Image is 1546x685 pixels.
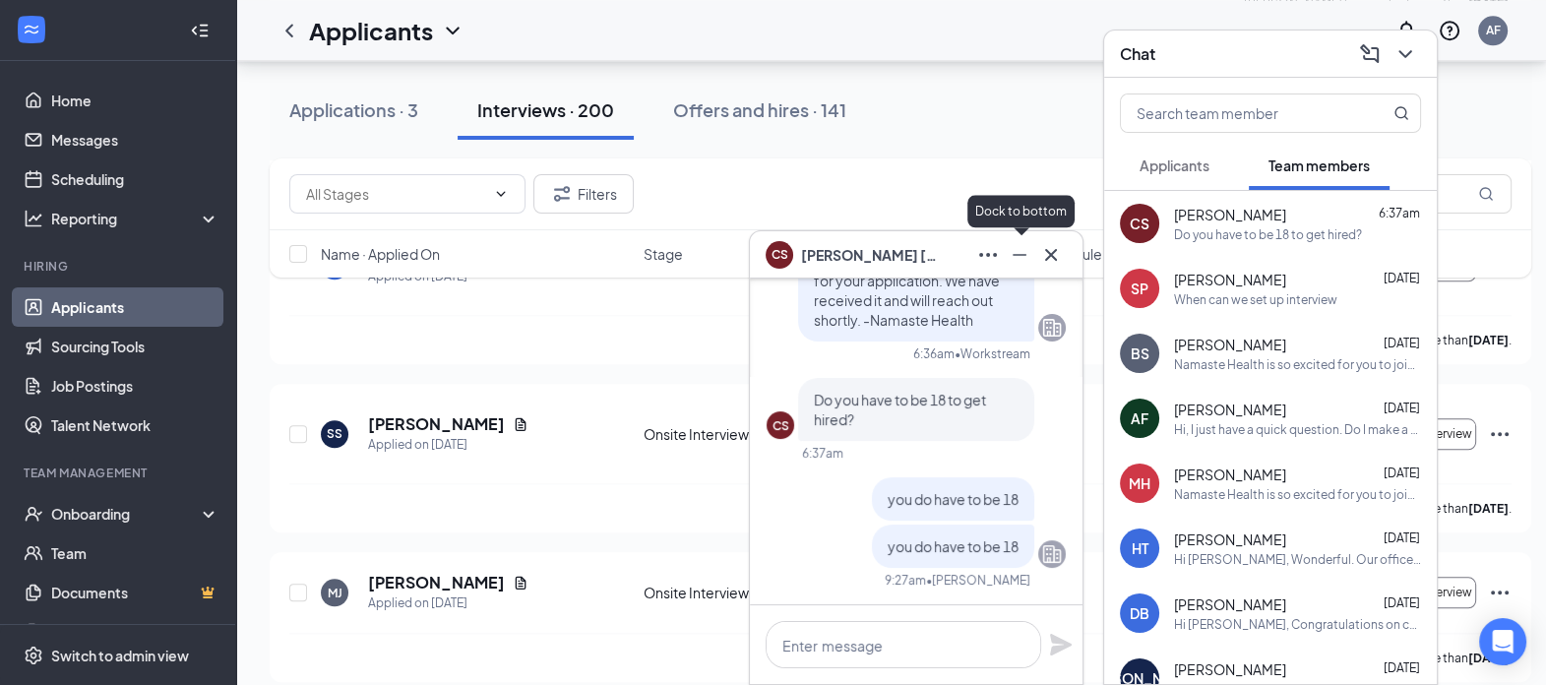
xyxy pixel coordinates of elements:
[1468,651,1509,665] b: [DATE]
[513,416,528,432] svg: Document
[1390,38,1421,70] button: ChevronDown
[1384,401,1420,415] span: [DATE]
[51,209,220,228] div: Reporting
[1131,408,1148,428] div: AF
[885,572,926,589] div: 9:27am
[24,504,43,524] svg: UserCheck
[550,182,574,206] svg: Filter
[1174,465,1286,484] span: [PERSON_NAME]
[51,533,219,573] a: Team
[1354,38,1386,70] button: ComposeMessage
[278,19,301,42] svg: ChevronLeft
[1393,105,1409,121] svg: MagnifyingGlass
[644,244,683,264] span: Stage
[1131,343,1149,363] div: BS
[24,465,216,481] div: Team Management
[1132,538,1148,558] div: HT
[533,174,634,214] button: Filter Filters
[802,445,843,462] div: 6:37am
[51,573,219,612] a: DocumentsCrown
[1174,551,1421,568] div: Hi [PERSON_NAME], Wonderful. Our office is located at [STREET_ADDRESS]. Please bring two forms of...
[1393,42,1417,66] svg: ChevronDown
[1488,581,1512,604] svg: Ellipses
[493,186,509,202] svg: ChevronDown
[1174,486,1421,503] div: Namaste Health is so excited for you to join our team! Do you know anyone else who might be inter...
[1468,501,1509,516] b: [DATE]
[801,244,939,266] span: [PERSON_NAME] [PERSON_NAME]
[513,575,528,591] svg: Document
[1384,530,1420,545] span: [DATE]
[24,258,216,275] div: Hiring
[1004,239,1035,271] button: Minimize
[1384,271,1420,285] span: [DATE]
[1384,336,1420,350] span: [DATE]
[1478,186,1494,202] svg: MagnifyingGlass
[51,159,219,199] a: Scheduling
[1384,660,1420,675] span: [DATE]
[1174,270,1286,289] span: [PERSON_NAME]
[1040,316,1064,340] svg: Company
[1174,335,1286,354] span: [PERSON_NAME]
[368,572,505,593] h5: [PERSON_NAME]
[1035,239,1067,271] button: Cross
[327,425,342,442] div: SS
[24,646,43,665] svg: Settings
[51,327,219,366] a: Sourcing Tools
[1039,243,1063,267] svg: Cross
[1358,42,1382,66] svg: ComposeMessage
[888,490,1019,508] span: you do have to be 18
[190,21,210,40] svg: Collapse
[1121,94,1354,132] input: Search team member
[1394,19,1418,42] svg: Notifications
[51,612,219,652] a: SurveysCrown
[1268,156,1370,174] span: Team members
[1486,22,1501,38] div: AF
[51,504,203,524] div: Onboarding
[321,244,440,264] span: Name · Applied On
[1140,156,1209,174] span: Applicants
[976,243,1000,267] svg: Ellipses
[1040,542,1064,566] svg: Company
[1129,473,1150,493] div: MH
[972,239,1004,271] button: Ellipses
[814,391,986,428] span: Do you have to be 18 to get hired?
[24,209,43,228] svg: Analysis
[306,183,485,205] input: All Stages
[1384,595,1420,610] span: [DATE]
[1438,19,1461,42] svg: QuestionInfo
[967,195,1075,227] div: Dock to bottom
[1174,421,1421,438] div: Hi, I just have a quick question. Do I make a new password to log into workday in my username? I'...
[1008,243,1031,267] svg: Minimize
[51,120,219,159] a: Messages
[1049,633,1073,656] svg: Plane
[1120,43,1155,65] h3: Chat
[1488,422,1512,446] svg: Ellipses
[289,97,418,122] div: Applications · 3
[955,345,1030,362] span: • Workstream
[1174,205,1286,224] span: [PERSON_NAME]
[773,417,789,434] div: CS
[441,19,464,42] svg: ChevronDown
[644,424,799,444] div: Onsite Interview
[1384,466,1420,480] span: [DATE]
[644,583,799,602] div: Onsite Interview
[328,585,342,601] div: MJ
[477,97,614,122] div: Interviews · 200
[1174,616,1421,633] div: Hi [PERSON_NAME], Congratulations on completing everything! We look forward to having you as part...
[1174,356,1421,373] div: Namaste Health is so excited for you to join our team! Do you know anyone else who might be inter...
[368,435,528,455] div: Applied on [DATE]
[1174,659,1286,679] span: [PERSON_NAME]
[1174,594,1286,614] span: [PERSON_NAME]
[1379,206,1420,220] span: 6:37am
[1468,333,1509,347] b: [DATE]
[51,81,219,120] a: Home
[1479,618,1526,665] div: Open Intercom Messenger
[368,593,528,613] div: Applied on [DATE]
[309,14,433,47] h1: Applicants
[1174,226,1362,243] div: Do you have to be 18 to get hired?
[1130,214,1149,233] div: CS
[1130,603,1149,623] div: DB
[888,537,1019,555] span: you do have to be 18
[673,97,846,122] div: Offers and hires · 141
